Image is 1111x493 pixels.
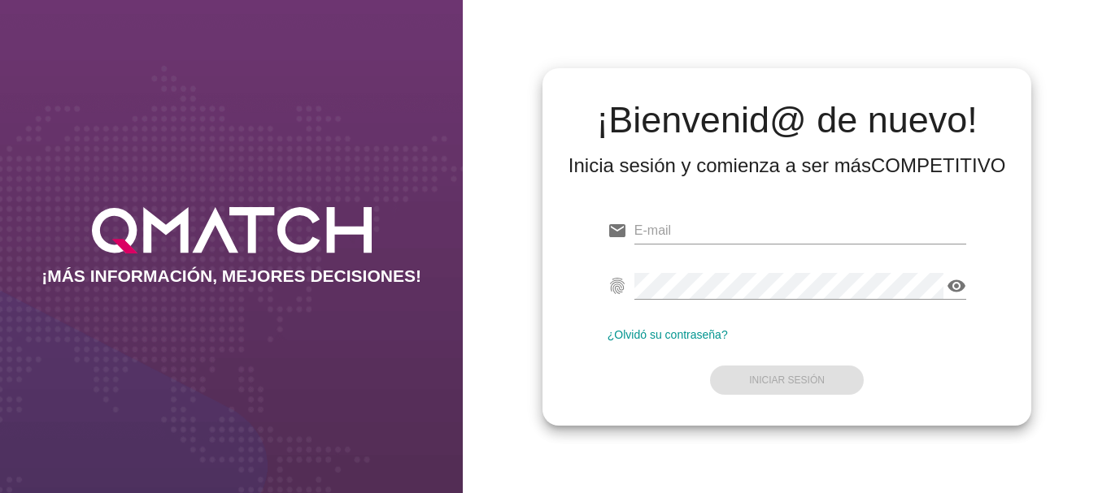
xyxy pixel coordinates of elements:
h2: ¡Bienvenid@ de nuevo! [569,101,1006,140]
strong: COMPETITIVO [871,154,1005,176]
a: ¿Olvidó su contraseña? [608,328,728,341]
div: Inicia sesión y comienza a ser más [569,153,1006,179]
i: email [608,221,627,240]
input: E-mail [634,218,967,244]
i: fingerprint [608,276,627,296]
h2: ¡MÁS INFORMACIÓN, MEJORES DECISIONES! [41,266,421,286]
i: visibility [947,276,966,296]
